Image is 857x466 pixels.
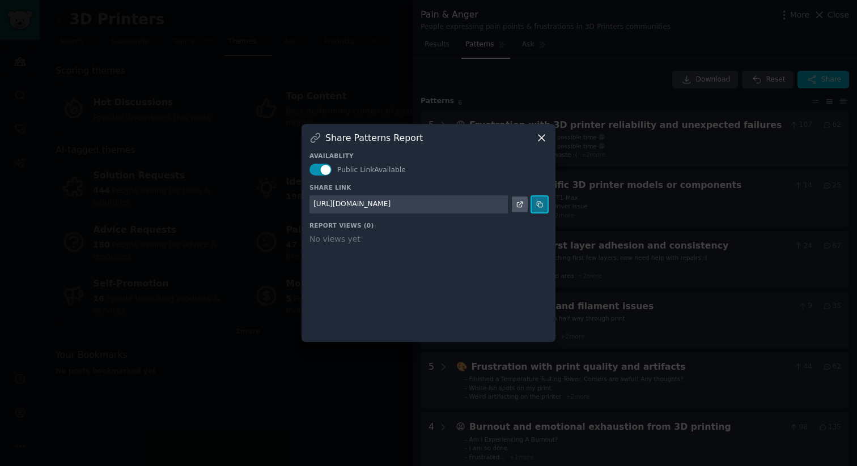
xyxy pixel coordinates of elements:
h3: Share Patterns Report [325,132,423,144]
div: No views yet [309,233,548,245]
h3: Report Views ( 0 ) [309,221,548,229]
div: [URL][DOMAIN_NAME] [313,199,391,210]
span: Public Link Available [337,166,406,174]
h3: Share Link [309,183,548,191]
h3: Availablity [309,152,548,160]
